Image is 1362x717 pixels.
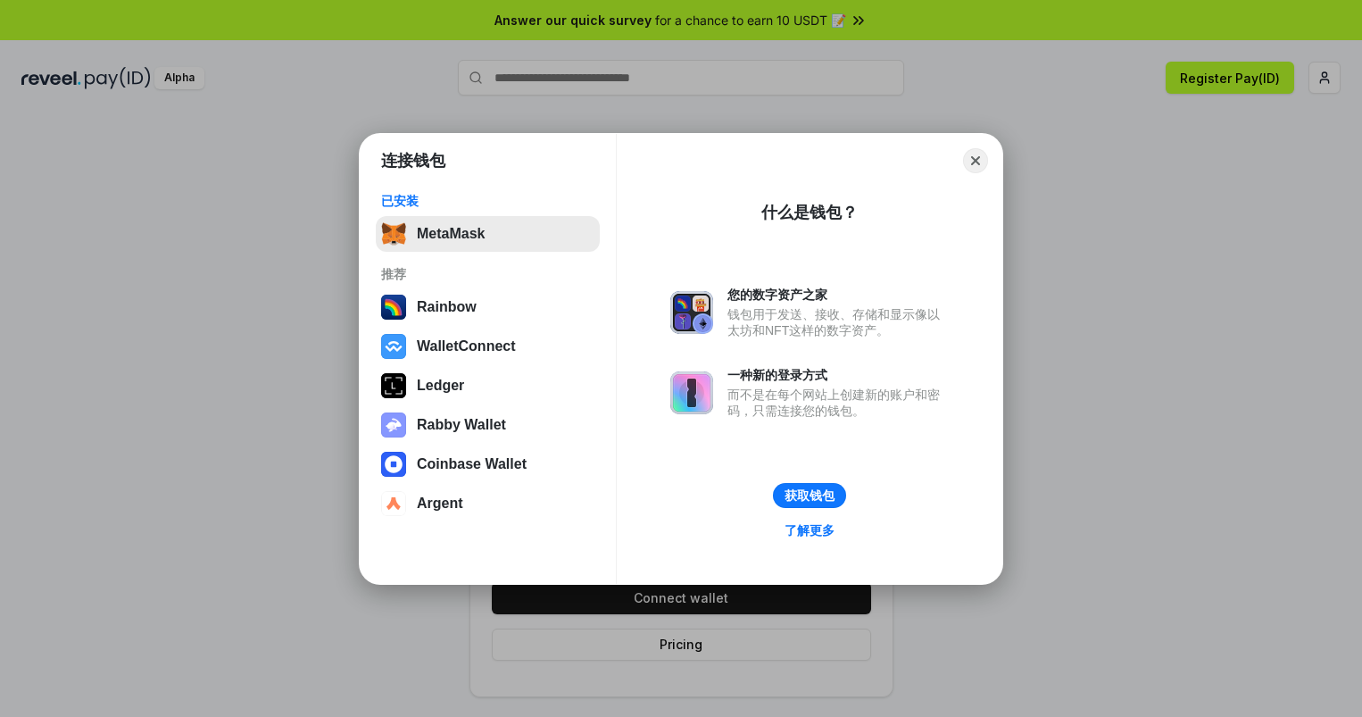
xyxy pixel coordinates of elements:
img: svg+xml,%3Csvg%20xmlns%3D%22http%3A%2F%2Fwww.w3.org%2F2000%2Fsvg%22%20fill%3D%22none%22%20viewBox... [670,291,713,334]
div: 您的数字资产之家 [727,287,949,303]
div: 什么是钱包？ [761,202,858,223]
img: svg+xml,%3Csvg%20fill%3D%22none%22%20height%3D%2233%22%20viewBox%3D%220%200%2035%2033%22%20width%... [381,221,406,246]
div: MetaMask [417,226,485,242]
div: 一种新的登录方式 [727,367,949,383]
h1: 连接钱包 [381,150,445,171]
button: WalletConnect [376,329,600,364]
button: MetaMask [376,216,600,252]
div: Coinbase Wallet [417,456,527,472]
div: 了解更多 [785,522,835,538]
div: Rabby Wallet [417,417,506,433]
img: svg+xml,%3Csvg%20xmlns%3D%22http%3A%2F%2Fwww.w3.org%2F2000%2Fsvg%22%20fill%3D%22none%22%20viewBox... [381,413,406,438]
img: svg+xml,%3Csvg%20width%3D%22120%22%20height%3D%22120%22%20viewBox%3D%220%200%20120%20120%22%20fil... [381,295,406,320]
div: 而不是在每个网站上创建新的账户和密码，只需连接您的钱包。 [727,387,949,419]
img: svg+xml,%3Csvg%20width%3D%2228%22%20height%3D%2228%22%20viewBox%3D%220%200%2028%2028%22%20fill%3D... [381,452,406,477]
div: 已安装 [381,193,594,209]
div: Argent [417,496,463,512]
div: 钱包用于发送、接收、存储和显示像以太坊和NFT这样的数字资产。 [727,306,949,338]
a: 了解更多 [774,519,845,542]
button: Ledger [376,368,600,404]
div: 推荐 [381,266,594,282]
img: svg+xml,%3Csvg%20width%3D%2228%22%20height%3D%2228%22%20viewBox%3D%220%200%2028%2028%22%20fill%3D... [381,491,406,516]
img: svg+xml,%3Csvg%20xmlns%3D%22http%3A%2F%2Fwww.w3.org%2F2000%2Fsvg%22%20fill%3D%22none%22%20viewBox... [670,371,713,414]
button: Close [963,148,988,173]
button: 获取钱包 [773,483,846,508]
button: Rainbow [376,289,600,325]
button: Argent [376,486,600,521]
img: svg+xml,%3Csvg%20xmlns%3D%22http%3A%2F%2Fwww.w3.org%2F2000%2Fsvg%22%20width%3D%2228%22%20height%3... [381,373,406,398]
button: Coinbase Wallet [376,446,600,482]
button: Rabby Wallet [376,407,600,443]
div: Rainbow [417,299,477,315]
div: Ledger [417,378,464,394]
div: WalletConnect [417,338,516,354]
div: 获取钱包 [785,488,835,504]
img: svg+xml,%3Csvg%20width%3D%2228%22%20height%3D%2228%22%20viewBox%3D%220%200%2028%2028%22%20fill%3D... [381,334,406,359]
